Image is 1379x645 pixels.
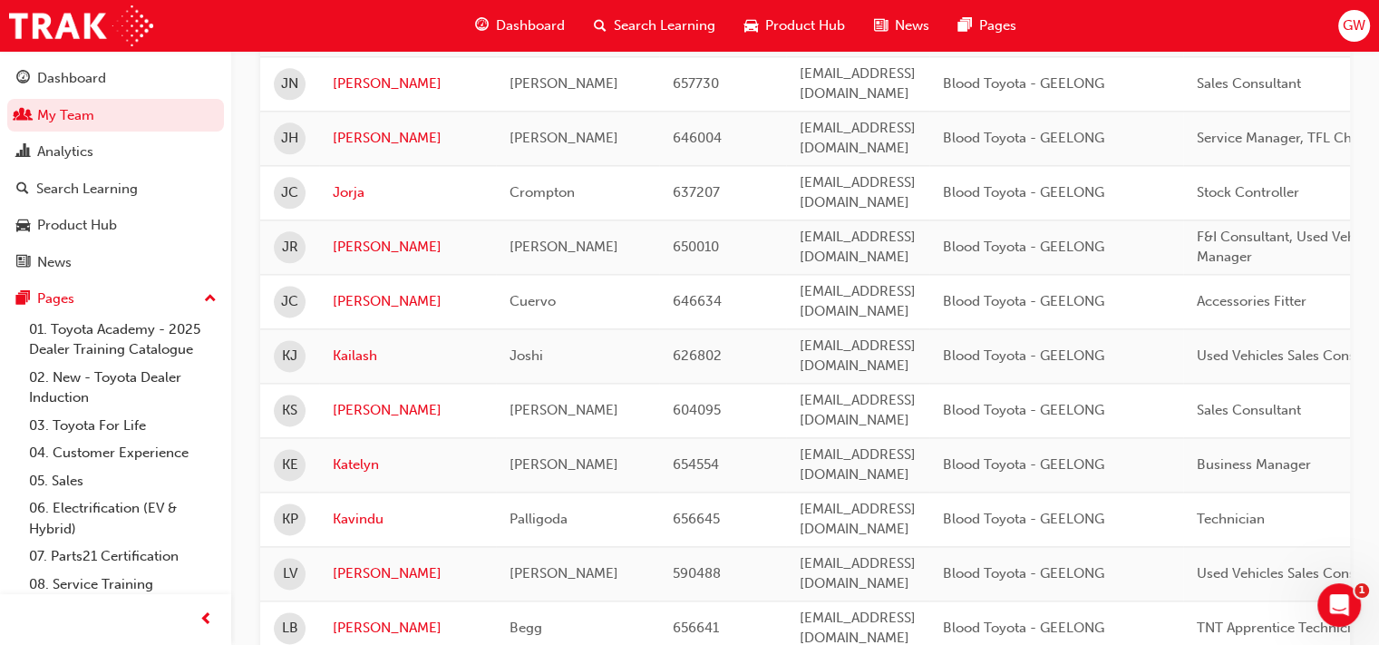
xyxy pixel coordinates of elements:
[7,209,224,242] a: Product Hub
[7,62,224,95] a: Dashboard
[461,7,579,44] a: guage-iconDashboard
[943,347,1104,364] span: Blood Toyota - GEELONG
[22,494,224,542] a: 06. Electrification (EV & Hybrid)
[282,454,298,475] span: KE
[37,142,93,162] div: Analytics
[510,130,618,146] span: [PERSON_NAME]
[673,184,720,200] span: 637207
[1197,75,1301,92] span: Sales Consultant
[673,456,719,473] span: 654554
[333,400,482,421] a: [PERSON_NAME]
[496,15,565,36] span: Dashboard
[874,15,888,37] span: news-icon
[943,293,1104,309] span: Blood Toyota - GEELONG
[22,412,224,440] a: 03. Toyota For Life
[510,347,543,364] span: Joshi
[673,75,719,92] span: 657730
[510,511,568,527] span: Palligoda
[204,288,217,311] span: up-icon
[37,288,74,309] div: Pages
[475,15,489,37] span: guage-icon
[7,282,224,316] button: Pages
[7,172,224,206] a: Search Learning
[510,293,556,309] span: Cuervo
[1338,10,1370,42] button: GW
[199,609,213,631] span: prev-icon
[895,15,929,36] span: News
[744,15,758,37] span: car-icon
[1197,456,1311,473] span: Business Manager
[22,467,224,495] a: 05. Sales
[800,120,916,157] span: [EMAIL_ADDRESS][DOMAIN_NAME]
[37,215,117,236] div: Product Hub
[510,75,618,92] span: [PERSON_NAME]
[282,509,298,530] span: KP
[800,337,916,375] span: [EMAIL_ADDRESS][DOMAIN_NAME]
[333,291,482,312] a: [PERSON_NAME]
[730,7,859,44] a: car-iconProduct Hub
[594,15,607,37] span: search-icon
[614,15,715,36] span: Search Learning
[333,509,482,530] a: Kavindu
[1197,620,1366,636] span: TNT Apprentice Technician
[1197,511,1265,527] span: Technician
[1197,402,1301,418] span: Sales Consultant
[37,68,106,89] div: Dashboard
[943,130,1104,146] span: Blood Toyota - GEELONG
[673,402,721,418] span: 604095
[9,5,153,46] img: Trak
[510,565,618,581] span: [PERSON_NAME]
[943,239,1104,255] span: Blood Toyota - GEELONG
[282,346,297,366] span: KJ
[16,144,30,161] span: chart-icon
[333,454,482,475] a: Katelyn
[22,439,224,467] a: 04. Customer Experience
[333,182,482,203] a: Jorja
[510,456,618,473] span: [PERSON_NAME]
[943,456,1104,473] span: Blood Toyota - GEELONG
[16,181,29,198] span: search-icon
[765,15,845,36] span: Product Hub
[673,565,721,581] span: 590488
[1355,583,1369,598] span: 1
[800,229,916,266] span: [EMAIL_ADDRESS][DOMAIN_NAME]
[943,402,1104,418] span: Blood Toyota - GEELONG
[859,7,944,44] a: news-iconNews
[333,618,482,639] a: [PERSON_NAME]
[22,364,224,412] a: 02. New - Toyota Dealer Induction
[16,218,30,234] span: car-icon
[510,620,542,636] span: Begg
[22,316,224,364] a: 01. Toyota Academy - 2025 Dealer Training Catalogue
[16,255,30,271] span: news-icon
[673,347,722,364] span: 626802
[16,71,30,87] span: guage-icon
[673,239,719,255] span: 650010
[16,291,30,308] span: pages-icon
[943,620,1104,636] span: Blood Toyota - GEELONG
[800,446,916,484] span: [EMAIL_ADDRESS][DOMAIN_NAME]
[281,73,298,94] span: JN
[333,128,482,149] a: [PERSON_NAME]
[1317,583,1361,627] iframe: Intercom live chat
[37,252,72,273] div: News
[22,542,224,571] a: 07. Parts21 Certification
[673,293,722,309] span: 646634
[579,7,730,44] a: search-iconSearch Learning
[333,237,482,258] a: [PERSON_NAME]
[510,184,575,200] span: Crompton
[282,237,298,258] span: JR
[800,392,916,429] span: [EMAIL_ADDRESS][DOMAIN_NAME]
[800,174,916,211] span: [EMAIL_ADDRESS][DOMAIN_NAME]
[958,15,972,37] span: pages-icon
[800,555,916,592] span: [EMAIL_ADDRESS][DOMAIN_NAME]
[333,346,482,366] a: Kailash
[282,618,298,639] span: LB
[800,283,916,320] span: [EMAIL_ADDRESS][DOMAIN_NAME]
[333,73,482,94] a: [PERSON_NAME]
[673,620,719,636] span: 656641
[1343,15,1365,36] span: GW
[281,128,298,149] span: JH
[281,291,298,312] span: JC
[673,511,720,527] span: 656645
